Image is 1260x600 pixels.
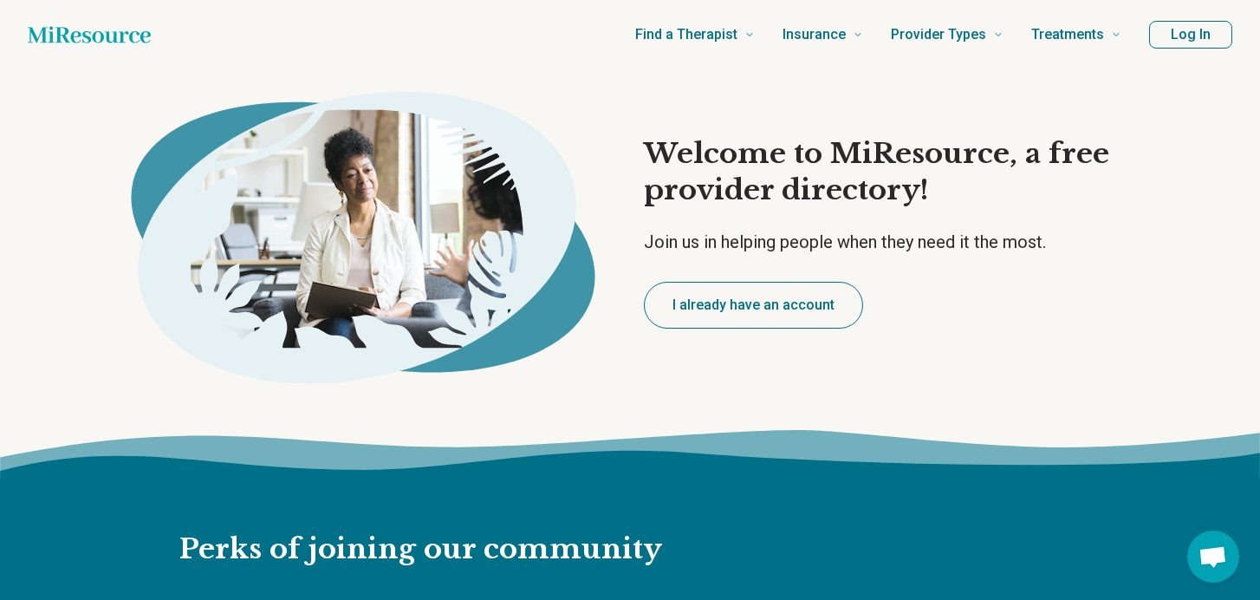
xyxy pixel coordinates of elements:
div: Open chat [1187,531,1239,583]
span: Insurance [783,23,846,47]
p: Join us in helping people when they need it the most. [644,230,1157,254]
a: Home page [28,17,151,52]
h2: Perks of joining our community [179,476,1081,568]
span: Treatments [1031,23,1104,47]
button: I already have an account [644,282,863,329]
span: Find a Therapist [635,23,737,47]
span: Provider Types [891,23,986,47]
button: Log In [1149,21,1232,49]
h1: Welcome to MiResource, a free provider directory! [644,136,1157,208]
